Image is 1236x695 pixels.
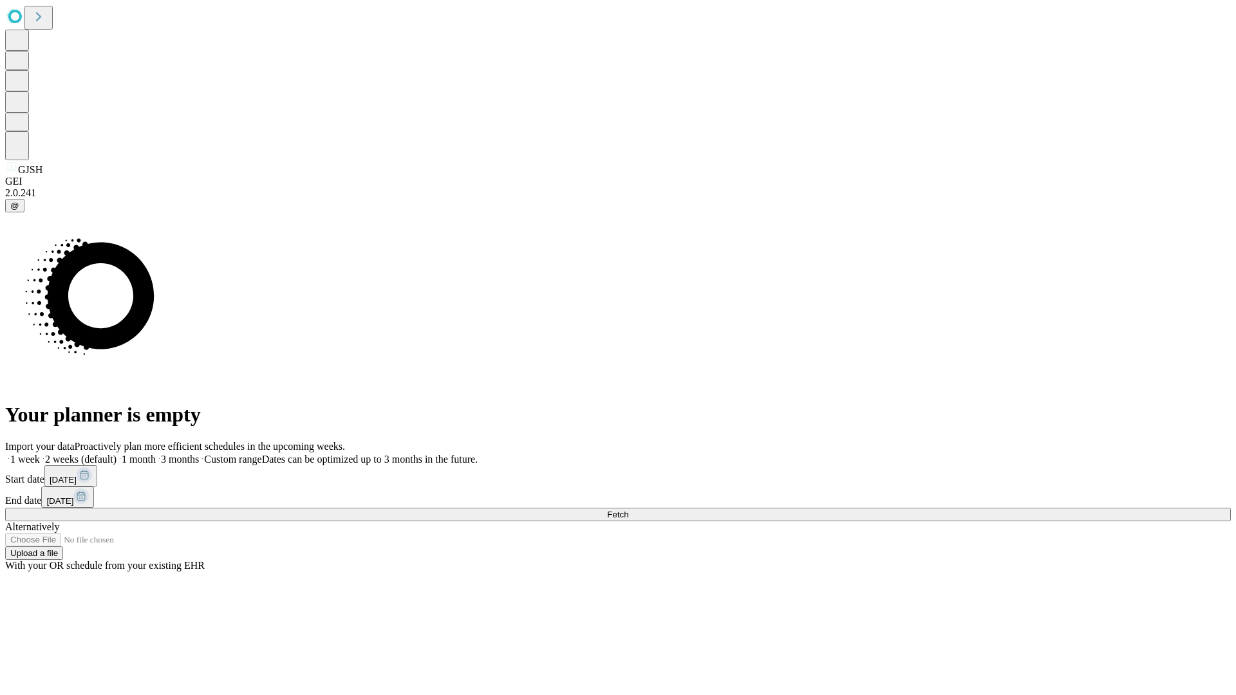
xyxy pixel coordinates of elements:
span: Proactively plan more efficient schedules in the upcoming weeks. [75,441,345,452]
span: 2 weeks (default) [45,454,117,465]
button: @ [5,199,24,212]
span: With your OR schedule from your existing EHR [5,560,205,571]
span: GJSH [18,164,42,175]
button: [DATE] [44,465,97,486]
span: @ [10,201,19,210]
span: 3 months [161,454,199,465]
span: Fetch [607,510,628,519]
button: Fetch [5,508,1231,521]
span: 1 week [10,454,40,465]
span: [DATE] [46,496,73,506]
span: Alternatively [5,521,59,532]
h1: Your planner is empty [5,403,1231,427]
span: [DATE] [50,475,77,485]
div: 2.0.241 [5,187,1231,199]
span: 1 month [122,454,156,465]
button: Upload a file [5,546,63,560]
div: GEI [5,176,1231,187]
div: Start date [5,465,1231,486]
span: Import your data [5,441,75,452]
span: Custom range [204,454,261,465]
button: [DATE] [41,486,94,508]
div: End date [5,486,1231,508]
span: Dates can be optimized up to 3 months in the future. [262,454,478,465]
